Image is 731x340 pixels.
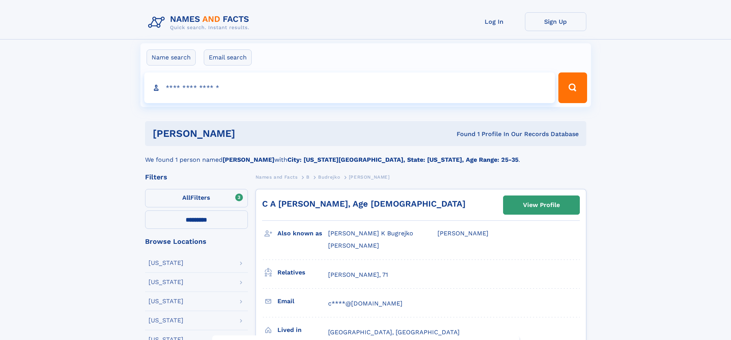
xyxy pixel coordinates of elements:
[328,242,379,249] span: [PERSON_NAME]
[437,230,488,237] span: [PERSON_NAME]
[277,227,328,240] h3: Also known as
[328,271,388,279] a: [PERSON_NAME], 71
[149,279,183,285] div: [US_STATE]
[223,156,274,163] b: [PERSON_NAME]
[328,329,460,336] span: [GEOGRAPHIC_DATA], [GEOGRAPHIC_DATA]
[318,174,340,180] span: Budrejko
[149,298,183,304] div: [US_STATE]
[558,72,587,103] button: Search Button
[525,12,586,31] a: Sign Up
[149,317,183,324] div: [US_STATE]
[145,12,256,33] img: Logo Names and Facts
[149,260,183,266] div: [US_STATE]
[145,146,586,164] div: We found 1 person named with .
[328,230,413,237] span: [PERSON_NAME] K Bugrejko
[204,49,252,66] label: Email search
[318,172,340,182] a: Budrejko
[349,174,390,180] span: [PERSON_NAME]
[306,172,310,182] a: B
[144,72,555,103] input: search input
[277,324,328,337] h3: Lived in
[346,130,579,138] div: Found 1 Profile In Our Records Database
[256,172,298,182] a: Names and Facts
[145,174,248,181] div: Filters
[464,12,525,31] a: Log In
[182,194,190,201] span: All
[306,174,310,180] span: B
[523,196,560,214] div: View Profile
[145,238,248,245] div: Browse Locations
[147,49,196,66] label: Name search
[262,199,465,209] a: C A [PERSON_NAME], Age [DEMOGRAPHIC_DATA]
[503,196,579,214] a: View Profile
[277,266,328,279] h3: Relatives
[287,156,518,163] b: City: [US_STATE][GEOGRAPHIC_DATA], State: [US_STATE], Age Range: 25-35
[153,129,346,138] h1: [PERSON_NAME]
[277,295,328,308] h3: Email
[145,189,248,207] label: Filters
